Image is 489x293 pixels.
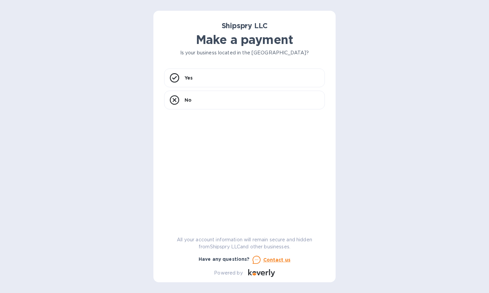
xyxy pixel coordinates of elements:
[222,21,268,30] b: Shipspry LLC
[214,270,242,277] p: Powered by
[164,49,325,56] p: Is your business located in the [GEOGRAPHIC_DATA]?
[199,256,250,262] b: Have any questions?
[164,236,325,250] p: All your account information will remain secure and hidden from Shipspry LLC and other businesses.
[185,97,192,103] p: No
[185,75,193,81] p: Yes
[164,33,325,47] h1: Make a payment
[263,257,291,262] u: Contact us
